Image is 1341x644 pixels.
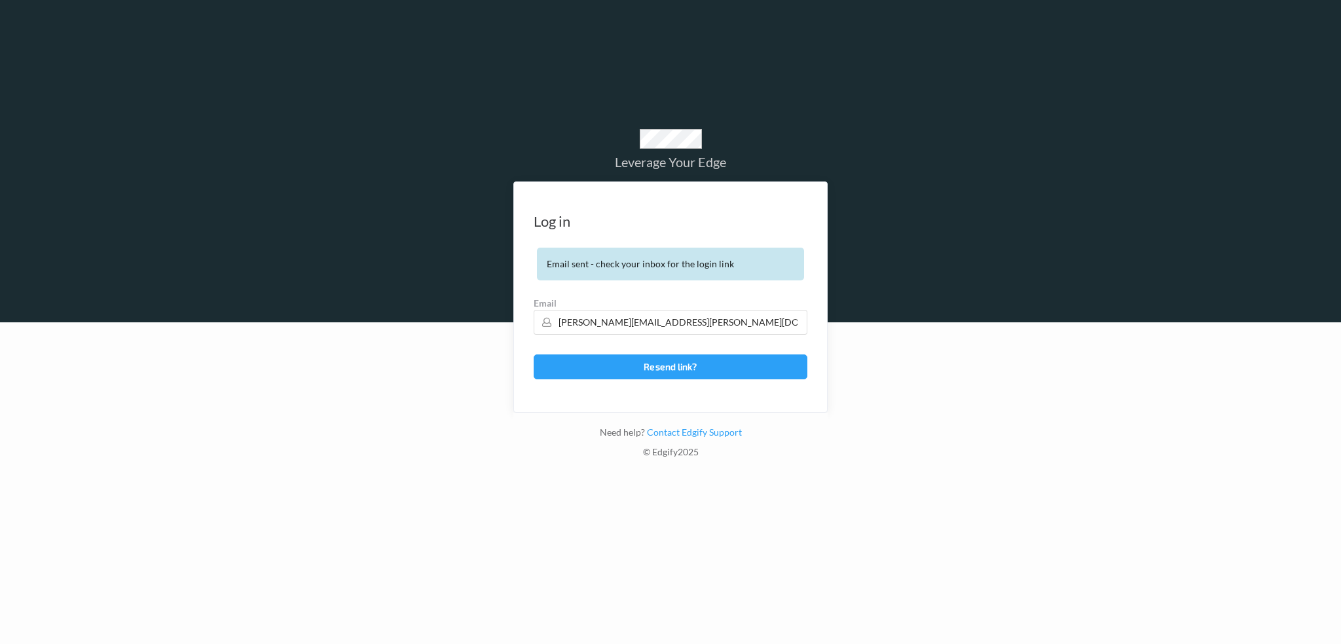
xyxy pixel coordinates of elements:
[534,297,807,310] label: Email
[645,426,742,438] a: Contact Edgify Support
[534,354,807,379] button: Resend link?
[534,215,570,228] div: Log in
[513,445,828,465] div: © Edgify 2025
[513,155,828,168] div: Leverage Your Edge
[537,248,804,280] div: Email sent - check your inbox for the login link
[513,426,828,445] div: Need help?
